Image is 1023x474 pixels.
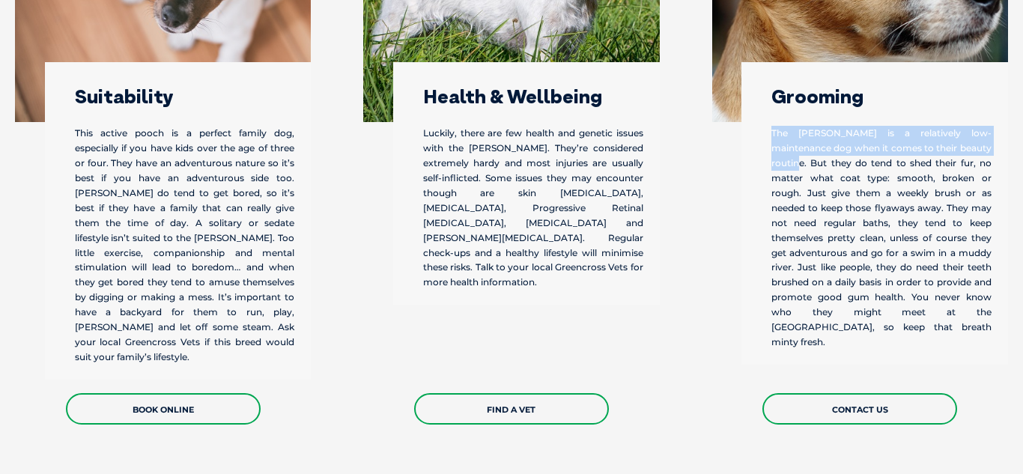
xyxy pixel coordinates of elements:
[423,126,643,290] p: Luckily, there are few health and genetic issues with the [PERSON_NAME]. They’re considered extre...
[762,393,957,425] a: Contact Us
[771,87,992,106] h3: Grooming
[66,393,261,425] a: Book Online
[75,87,295,106] h3: Suitability
[771,126,992,350] p: The [PERSON_NAME] is a relatively low-maintenance dog when it comes to their beauty routine. But ...
[75,126,295,365] p: This active pooch is a perfect family dog, especially if you have kids over the age of three or f...
[414,393,609,425] a: Find a Vet
[423,87,643,106] h3: Health & Wellbeing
